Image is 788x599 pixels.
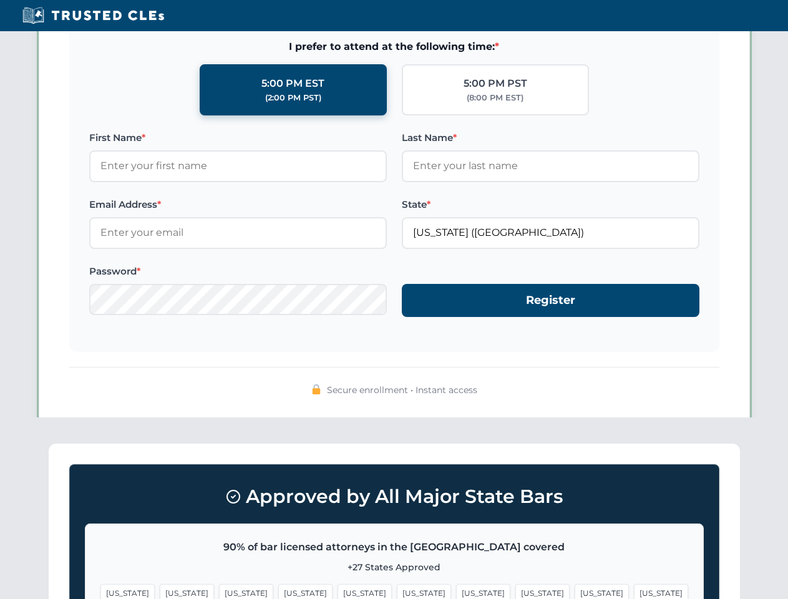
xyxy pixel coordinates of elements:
[464,75,527,92] div: 5:00 PM PST
[89,217,387,248] input: Enter your email
[85,480,704,514] h3: Approved by All Major State Bars
[402,197,699,212] label: State
[467,92,523,104] div: (8:00 PM EST)
[402,284,699,317] button: Register
[261,75,324,92] div: 5:00 PM EST
[311,384,321,394] img: 🔒
[89,150,387,182] input: Enter your first name
[402,217,699,248] input: Florida (FL)
[89,264,387,279] label: Password
[327,383,477,397] span: Secure enrollment • Instant access
[19,6,168,25] img: Trusted CLEs
[265,92,321,104] div: (2:00 PM PST)
[402,150,699,182] input: Enter your last name
[89,39,699,55] span: I prefer to attend at the following time:
[89,130,387,145] label: First Name
[100,539,688,555] p: 90% of bar licensed attorneys in the [GEOGRAPHIC_DATA] covered
[100,560,688,574] p: +27 States Approved
[402,130,699,145] label: Last Name
[89,197,387,212] label: Email Address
